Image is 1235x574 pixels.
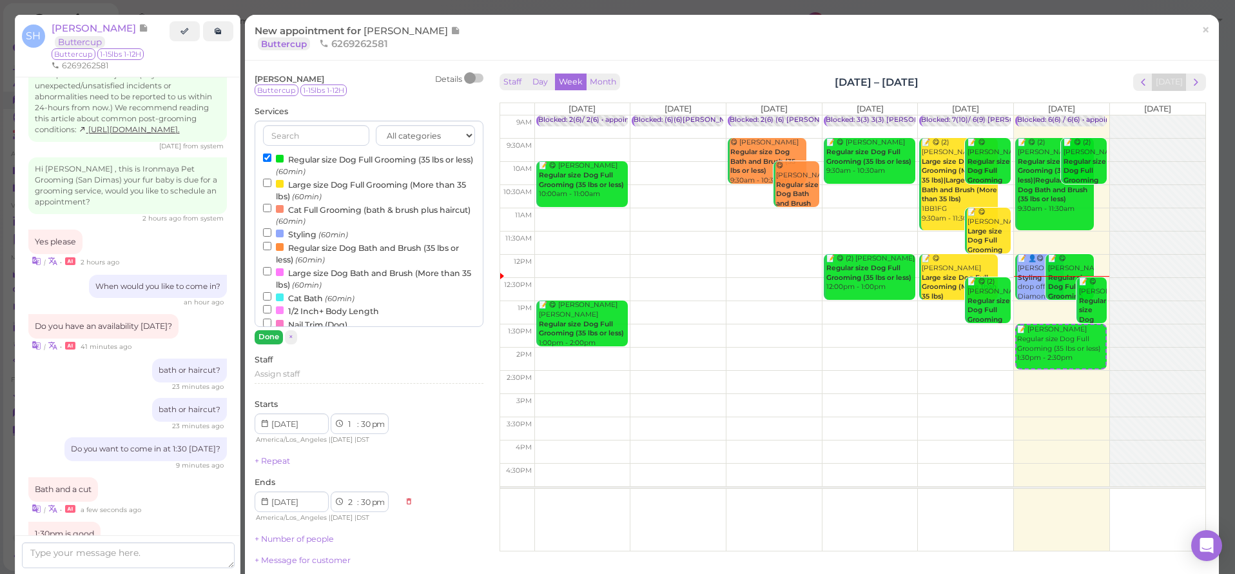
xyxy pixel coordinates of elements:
span: 12pm [514,257,532,266]
small: (60min) [276,167,306,176]
span: 10/11/2025 12:05pm [172,422,224,430]
div: • [28,502,227,515]
span: DST [356,435,369,444]
span: New appointment for [255,25,460,50]
span: [DATE] [952,104,979,114]
div: 😋 [PERSON_NAME] 10:00am - 11:00am [775,161,819,246]
div: • [28,339,227,352]
small: (60min) [295,255,325,264]
span: 10/11/2025 12:28pm [81,506,141,514]
div: Blocked: 2(6)/ 2(6) • appointment [538,115,650,125]
b: Large size Dog Full Grooming (More than 35 lbs) [922,273,997,301]
b: Regular size Dog Full Grooming (35 lbs or less) [968,157,1010,204]
a: + Repeat [255,456,290,466]
span: 2:30pm [507,373,532,382]
div: Open Intercom Messenger [1191,530,1222,561]
span: [PERSON_NAME] [364,25,451,37]
span: Note [139,22,148,34]
label: Large size Dog Full Grooming (More than 35 lbs) [263,177,475,203]
a: [URL][DOMAIN_NAME]. [79,125,180,134]
label: Regular size Dog Full Grooming (35 lbs or less) [263,152,475,177]
div: 📝 😋 (2) [PERSON_NAME] 12:00pm - 1:00pm [826,254,915,292]
input: Large size Dog Full Grooming (More than 35 lbs) (60min) [263,179,271,187]
a: + Message for customer [255,555,351,565]
div: bath or haircut? [152,359,227,382]
div: 😋 [PERSON_NAME] 9:30am - 10:30am [730,138,806,185]
div: 📝 😋 [PERSON_NAME] 10:00am - 11:00am [538,161,628,199]
span: Note [451,25,460,37]
span: America/Los_Angeles [256,513,327,522]
span: [DATE] [761,104,788,114]
span: [PERSON_NAME] [255,74,324,84]
input: Styling (60min) [263,228,271,237]
i: | [44,342,46,351]
a: [PERSON_NAME] Buttercup [52,22,148,48]
div: 📝 😋 [PERSON_NAME] 12:30pm - 1:30pm [1078,277,1107,391]
button: Staff [500,74,525,91]
div: 📝 😋 [PERSON_NAME] 11:00am - 12:00pm [967,208,1011,293]
small: (60min) [325,294,355,303]
small: (60min) [318,230,348,239]
i: | [44,506,46,514]
button: Week [555,74,587,91]
span: [DATE] [665,104,692,114]
div: Hi [PERSON_NAME] , this is Ironmaya Pet Grooming (San Dimas) your fur baby is due for a grooming ... [28,157,227,214]
div: Details [435,74,462,85]
i: | [44,258,46,266]
span: 6269262581 [319,37,388,50]
div: Blocked: (6)(6)[PERSON_NAME],[PERSON_NAME]/[PERSON_NAME] OFF • [PERSON_NAME] [634,115,954,125]
b: Regular size Dog Bath and Brush (35 lbs or less) [730,148,795,175]
div: 📝 😋 (2) [PERSON_NAME] 9:30am - 10:30am [1063,138,1107,223]
input: Nail Trim (Dog) [263,319,271,327]
b: Regular size Dog Full Grooming (35 lbs or less)|Regular size Dog Bath and Brush (35 lbs or less) [1018,157,1092,204]
div: Do you want to come in at 1:30 [DATE]? [64,437,227,461]
span: 10/11/2025 10:07am [142,214,183,223]
span: SH [22,25,45,48]
span: 10am [513,164,532,173]
b: Regular size Dog Full Grooming (35 lbs or less) [539,320,624,338]
div: bath or haircut? [152,398,227,422]
li: 6269262581 [48,60,112,72]
label: Regular size Dog Bath and Brush (35 lbs or less) [263,241,475,266]
label: Cat Full Grooming (bath & brush plus haircut) [263,203,475,228]
span: 10/11/2025 10:08am [81,258,119,266]
div: 1:30pm is good [28,522,101,546]
button: Month [586,74,620,91]
span: [DATE] [857,104,884,114]
b: Regular size Dog Full Grooming (35 lbs or less) [1079,297,1114,362]
span: 2pm [516,350,532,359]
span: 9am [516,118,532,126]
input: Regular size Dog Bath and Brush (35 lbs or less) (60min) [263,242,271,250]
span: 10/11/2025 11:36am [184,298,224,306]
span: × [1201,21,1210,39]
label: Nail Trim (Dog) [263,317,347,331]
span: 1-15lbs 1-12H [97,48,144,60]
div: 📝 😋 [PERSON_NAME] maltipoo 9:30am - 10:30am [967,138,1011,233]
div: Blocked: 2(6) (6) [PERSON_NAME] OFF • appointment [730,115,915,125]
span: × [289,332,293,341]
span: 10:30am [503,188,532,196]
label: Ends [255,477,275,488]
span: [DATE] [331,513,353,522]
label: Large size Dog Bath and Brush (More than 35 lbs) [263,266,475,291]
div: Blocked: 6(6) / 6(6) • appointment [1017,115,1131,125]
span: [DATE] [1048,104,1075,114]
b: Regular size Dog Bath and Brush (35 lbs or less) [776,181,819,227]
span: Buttercup [255,84,298,96]
span: 3:30pm [507,420,532,428]
div: 📝 😋 (2) [PERSON_NAME] 9:30am - 11:30am [1017,138,1094,214]
input: Large size Dog Bath and Brush (More than 35 lbs) (60min) [263,267,271,275]
button: Done [255,330,283,344]
div: 📝 😋 (2) [PERSON_NAME] 12:30pm - 1:30pm [967,277,1011,362]
span: 11:30am [505,234,532,242]
div: | | [255,434,398,446]
b: Regular size Dog Full Grooming (35 lbs or less) [1048,273,1091,320]
label: Services [255,106,288,117]
label: Styling [263,227,348,241]
span: 08/22/2025 03:02pm [159,142,183,150]
b: Styling [1018,273,1042,282]
span: [DATE] [1144,104,1171,114]
span: Buttercup [52,48,95,60]
span: 4:30pm [506,466,532,475]
small: (60min) [292,281,322,290]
